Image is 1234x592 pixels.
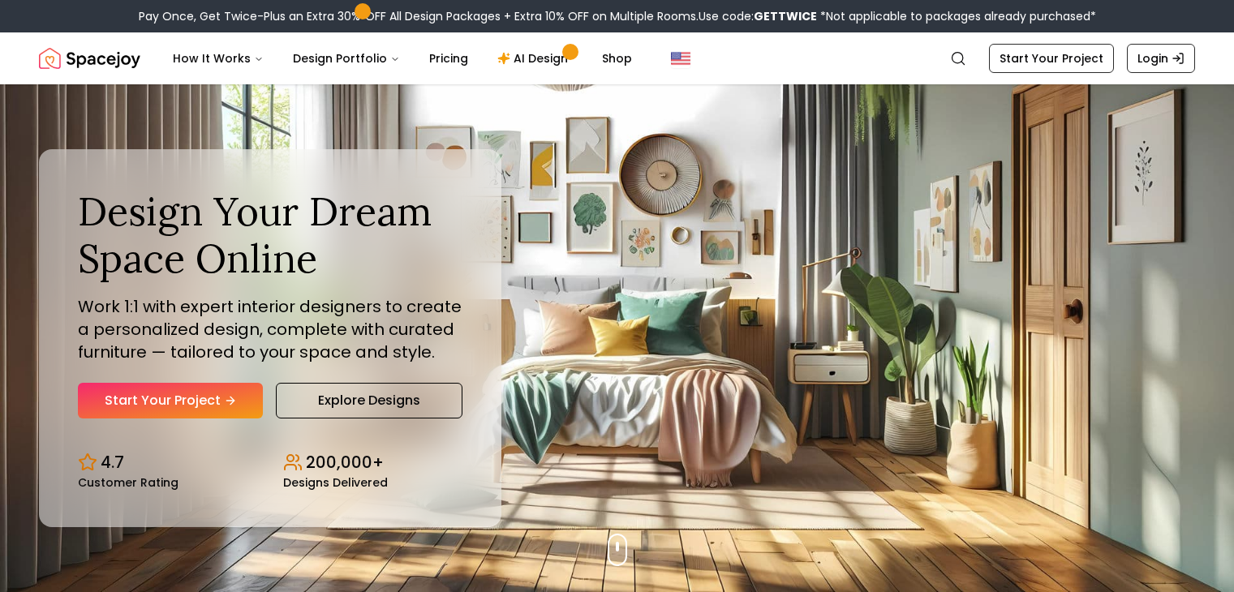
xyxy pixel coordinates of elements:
div: Pay Once, Get Twice-Plus an Extra 30% OFF All Design Packages + Extra 10% OFF on Multiple Rooms. [139,8,1096,24]
small: Designs Delivered [283,477,388,488]
button: Design Portfolio [280,42,413,75]
img: United States [671,49,690,68]
b: GETTWICE [754,8,817,24]
p: 200,000+ [306,451,384,474]
a: Pricing [416,42,481,75]
h1: Design Your Dream Space Online [78,188,462,281]
a: Login [1127,44,1195,73]
a: Start Your Project [78,383,263,418]
a: Shop [589,42,645,75]
img: Spacejoy Logo [39,42,140,75]
a: AI Design [484,42,586,75]
p: 4.7 [101,451,124,474]
nav: Main [160,42,645,75]
span: *Not applicable to packages already purchased* [817,8,1096,24]
div: Design stats [78,438,462,488]
p: Work 1:1 with expert interior designers to create a personalized design, complete with curated fu... [78,295,462,363]
nav: Global [39,32,1195,84]
small: Customer Rating [78,477,178,488]
a: Explore Designs [276,383,462,418]
span: Use code: [699,8,817,24]
a: Start Your Project [989,44,1114,73]
a: Spacejoy [39,42,140,75]
button: How It Works [160,42,277,75]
